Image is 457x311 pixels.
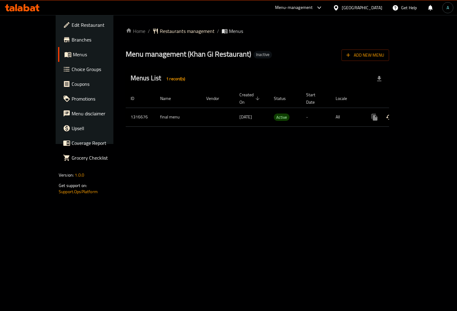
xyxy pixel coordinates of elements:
div: Total records count [163,74,189,84]
span: Menus [73,51,127,58]
span: Locale [336,95,355,102]
span: 1.0.0 [75,171,84,179]
td: 1316676 [126,108,155,126]
span: Status [274,95,294,102]
span: A [447,4,449,11]
span: [DATE] [239,113,252,121]
span: Version: [59,171,74,179]
span: ID [131,95,142,102]
span: Menu management ( Khan Gi Restaurant ) [126,47,251,61]
td: final menu [155,108,201,126]
span: Coupons [72,80,127,88]
a: Branches [58,32,132,47]
a: Home [126,27,145,35]
button: more [367,110,382,125]
a: Menu disclaimer [58,106,132,121]
span: Menus [229,27,243,35]
div: [GEOGRAPHIC_DATA] [342,4,382,11]
nav: breadcrumb [126,27,389,35]
span: Start Date [306,91,323,106]
div: Menu-management [275,4,313,11]
a: Support.OpsPlatform [59,188,98,196]
a: Menus [58,47,132,62]
span: Add New Menu [346,51,384,59]
span: Upsell [72,125,127,132]
span: Inactive [254,52,272,57]
button: Change Status [382,110,397,125]
td: - [301,108,331,126]
span: Vendor [206,95,227,102]
span: Branches [72,36,127,43]
a: Coupons [58,77,132,91]
a: Promotions [58,91,132,106]
li: / [217,27,219,35]
a: Upsell [58,121,132,136]
span: Created On [239,91,262,106]
span: Name [160,95,179,102]
span: Active [274,114,290,121]
a: Grocery Checklist [58,150,132,165]
h2: Menus List [131,74,189,84]
span: Menu disclaimer [72,110,127,117]
span: Grocery Checklist [72,154,127,161]
a: Restaurants management [152,27,215,35]
table: enhanced table [126,89,431,127]
td: All [331,108,362,126]
th: Actions [362,89,431,108]
a: Edit Restaurant [58,18,132,32]
span: 1 record(s) [163,76,189,82]
span: Restaurants management [160,27,215,35]
div: Export file [372,71,387,86]
a: Choice Groups [58,62,132,77]
span: Edit Restaurant [72,21,127,29]
span: Choice Groups [72,66,127,73]
span: Promotions [72,95,127,102]
button: Add New Menu [341,50,389,61]
span: Get support on: [59,181,87,189]
li: / [148,27,150,35]
a: Coverage Report [58,136,132,150]
span: Coverage Report [72,139,127,147]
div: Active [274,114,290,121]
div: Inactive [254,51,272,58]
